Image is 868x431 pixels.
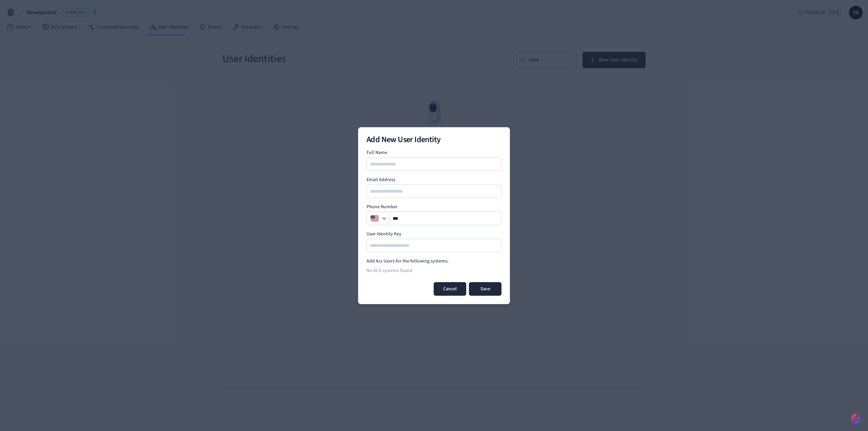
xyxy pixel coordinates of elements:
label: Email Address [367,176,501,183]
label: User Identity Key [367,231,501,237]
button: Cancel [434,282,466,296]
label: Full Name [367,149,501,156]
h2: Add New User Identity [367,136,501,144]
h4: Add Acs Users for the following systems: [367,258,501,265]
img: SeamLogoGradient.69752ec5.svg [852,413,860,424]
div: No ACS systems found [367,265,501,277]
label: Phone Number [367,203,501,210]
button: Save [469,282,501,296]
